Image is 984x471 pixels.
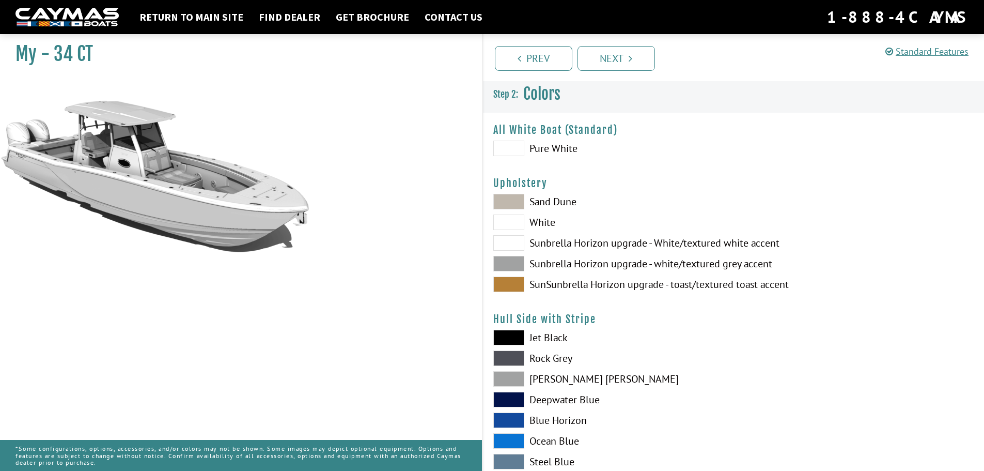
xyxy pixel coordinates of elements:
[885,45,969,57] a: Standard Features
[827,6,969,28] div: 1-888-4CAYMAS
[493,141,723,156] label: Pure White
[493,235,723,251] label: Sunbrella Horizon upgrade - White/textured white accent
[15,42,456,66] h1: My - 34 CT
[493,351,723,366] label: Rock Grey
[493,392,723,407] label: Deepwater Blue
[493,413,723,428] label: Blue Horizon
[493,454,723,469] label: Steel Blue
[15,440,466,471] p: *Some configurations, options, accessories, and/or colors may not be shown. Some images may depic...
[134,10,248,24] a: Return to main site
[493,177,974,190] h4: Upholstery
[493,194,723,209] label: Sand Dune
[495,46,572,71] a: Prev
[493,256,723,271] label: Sunbrella Horizon upgrade - white/textured grey accent
[493,277,723,292] label: SunSunbrella Horizon upgrade - toast/textured toast accent
[493,124,974,136] h4: All White Boat (Standard)
[577,46,655,71] a: Next
[493,215,723,230] label: White
[493,330,723,345] label: Jet Black
[493,313,974,326] h4: Hull Side with Stripe
[254,10,325,24] a: Find Dealer
[15,8,119,27] img: white-logo-c9c8dbefe5ff5ceceb0f0178aa75bf4bb51f6bca0971e226c86eb53dfe498488.png
[493,371,723,387] label: [PERSON_NAME] [PERSON_NAME]
[419,10,488,24] a: Contact Us
[493,433,723,449] label: Ocean Blue
[331,10,414,24] a: Get Brochure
